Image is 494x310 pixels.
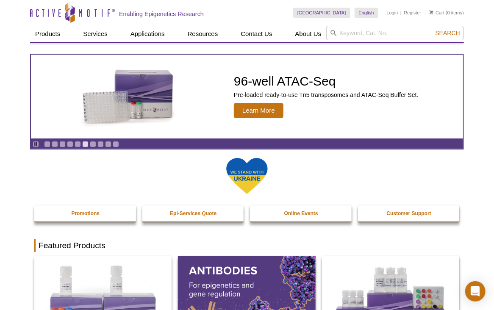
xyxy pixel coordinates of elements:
a: Go to slide 4 [67,141,73,147]
strong: Epi-Services Quote [170,210,216,216]
a: Go to slide 8 [97,141,104,147]
a: Go to slide 2 [52,141,58,147]
li: (0 items) [430,8,464,18]
button: Search [433,29,463,37]
a: Active Motif Kit photo 96-well ATAC-Seq Pre-loaded ready-to-use Tn5 transposomes and ATAC-Seq Buf... [31,55,463,138]
a: Go to slide 10 [113,141,119,147]
a: Cart [430,10,444,16]
strong: Customer Support [387,210,431,216]
img: Active Motif Kit photo [75,65,181,128]
a: Promotions [34,205,137,221]
a: Go to slide 9 [105,141,111,147]
a: Products [30,26,65,42]
div: Open Intercom Messenger [465,281,486,302]
a: Login [387,10,398,16]
span: Learn More [234,103,283,118]
article: 96-well ATAC-Seq [31,55,463,138]
a: Go to slide 6 [82,141,89,147]
a: Online Events [250,205,352,221]
a: About Us [290,26,327,42]
a: Epi-Services Quote [142,205,245,221]
a: Register [404,10,421,16]
a: Go to slide 3 [59,141,66,147]
a: Go to slide 5 [75,141,81,147]
a: Customer Support [358,205,461,221]
a: Contact Us [236,26,277,42]
img: Your Cart [430,10,433,14]
strong: Promotions [71,210,100,216]
a: Go to slide 1 [44,141,50,147]
input: Keyword, Cat. No. [326,26,464,40]
li: | [400,8,402,18]
a: Toggle autoplay [33,141,39,147]
a: English [355,8,378,18]
a: Resources [183,26,223,42]
h2: 96-well ATAC-Seq [234,75,419,88]
h2: Enabling Epigenetics Research [119,10,204,18]
a: Applications [125,26,170,42]
a: Services [78,26,113,42]
span: Search [436,30,460,36]
img: We Stand With Ukraine [226,157,268,195]
a: Go to slide 7 [90,141,96,147]
strong: Online Events [284,210,318,216]
a: [GEOGRAPHIC_DATA] [293,8,350,18]
h2: Featured Products [34,239,460,252]
p: Pre-loaded ready-to-use Tn5 transposomes and ATAC-Seq Buffer Set. [234,91,419,99]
